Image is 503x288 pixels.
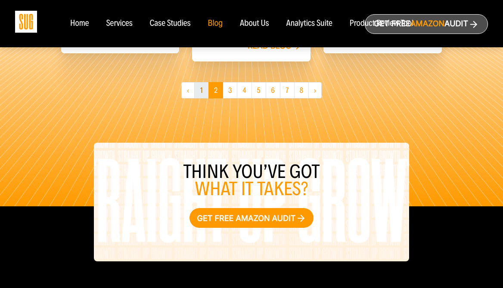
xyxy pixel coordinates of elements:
a: 6 [266,82,280,98]
a: 8 [294,82,309,98]
img: Sug [15,11,37,33]
a: 1 [194,82,209,98]
a: Next » [308,82,322,98]
a: Case Studies [150,19,191,28]
span: what it takes? [195,178,308,200]
span: 2 [208,82,223,98]
a: Home [70,19,89,28]
a: 7 [280,82,295,98]
a: Product Review Tool [350,19,413,28]
a: About Us [240,19,269,28]
a: « Previous [181,82,195,98]
a: Analytics Suite [286,19,332,28]
a: 4 [237,82,251,98]
a: 5 [251,82,266,98]
a: 3 [223,82,237,98]
a: Get free Amazon audit [189,208,314,228]
a: Blog [208,19,223,28]
h3: Think you’ve got [94,163,409,198]
a: Get freeAmazonAudit [365,14,488,34]
span: Amazon [410,19,444,28]
a: Services [106,19,132,28]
